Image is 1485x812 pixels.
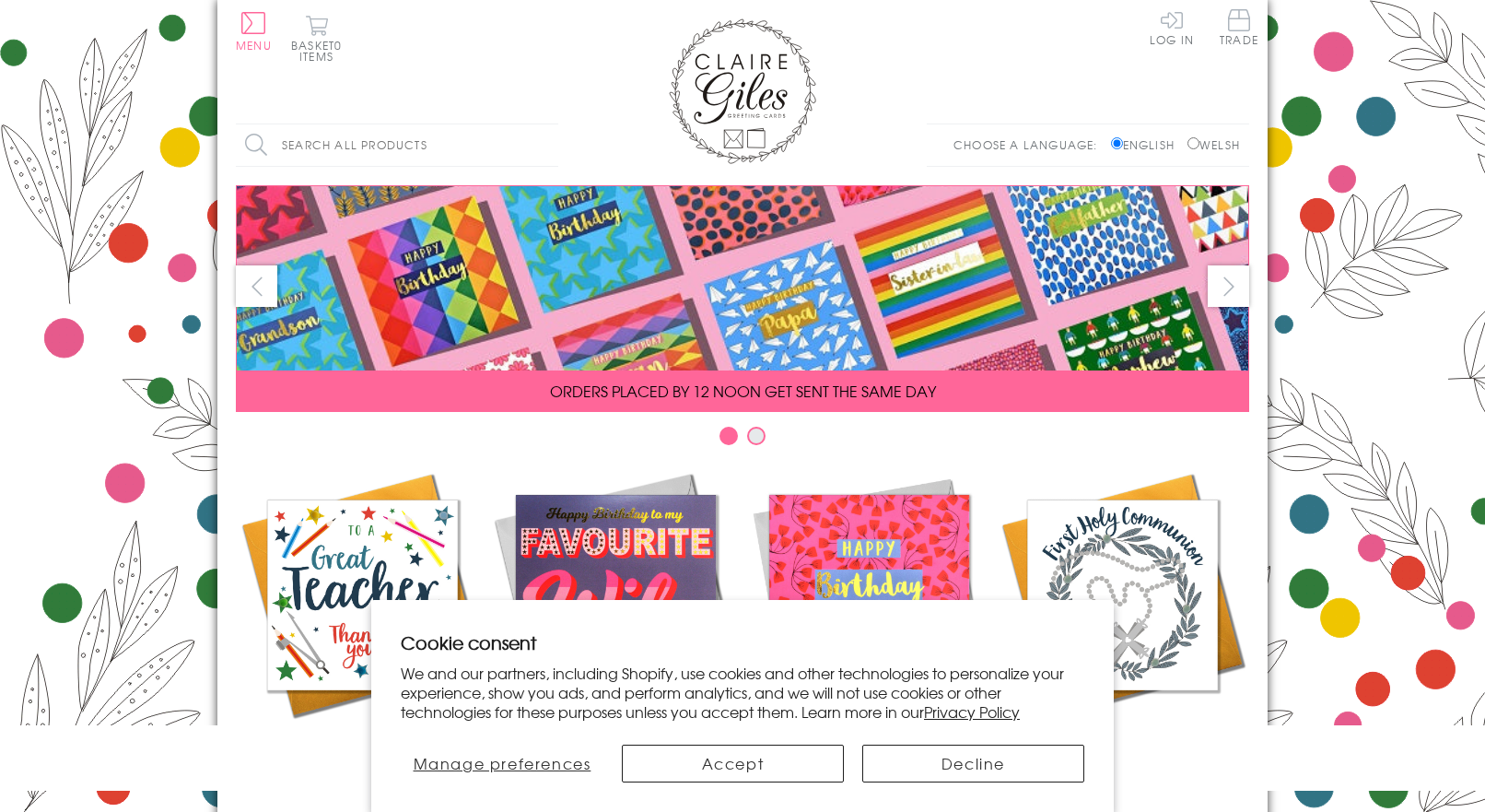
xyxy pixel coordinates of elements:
span: 0 items [299,37,342,65]
label: English [1111,136,1184,153]
h2: Cookie consent [401,630,1084,655]
button: Manage preferences [401,745,603,783]
img: Claire Giles Greetings Cards [669,18,816,164]
button: Menu [236,12,272,51]
span: ORDERS PLACED BY 12 NOON GET SENT THE SAME DAY [550,380,936,402]
div: Carousel Pagination [236,426,1249,454]
a: Birthdays [742,468,996,758]
span: Trade [1220,9,1258,45]
button: Basket0 items [291,15,342,62]
button: Carousel Page 1 (Current Slide) [719,427,738,445]
a: Academic [236,468,489,758]
input: English [1111,137,1123,149]
button: Carousel Page 2 [747,427,766,445]
input: Welsh [1187,137,1199,149]
span: Menu [236,37,272,53]
a: Log In [1150,9,1194,45]
button: next [1208,265,1249,307]
button: Decline [862,745,1084,783]
a: Trade [1220,9,1258,49]
p: Choose a language: [953,136,1107,153]
span: Manage preferences [414,752,591,774]
button: Accept [622,745,844,783]
p: We and our partners, including Shopify, use cookies and other technologies to personalize your ex... [401,664,1084,721]
input: Search [540,124,558,166]
a: Privacy Policy [924,700,1020,723]
button: prev [236,265,277,307]
a: New Releases [489,468,742,758]
input: Search all products [236,124,558,166]
label: Welsh [1187,136,1240,153]
a: Communion and Confirmation [996,468,1249,780]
